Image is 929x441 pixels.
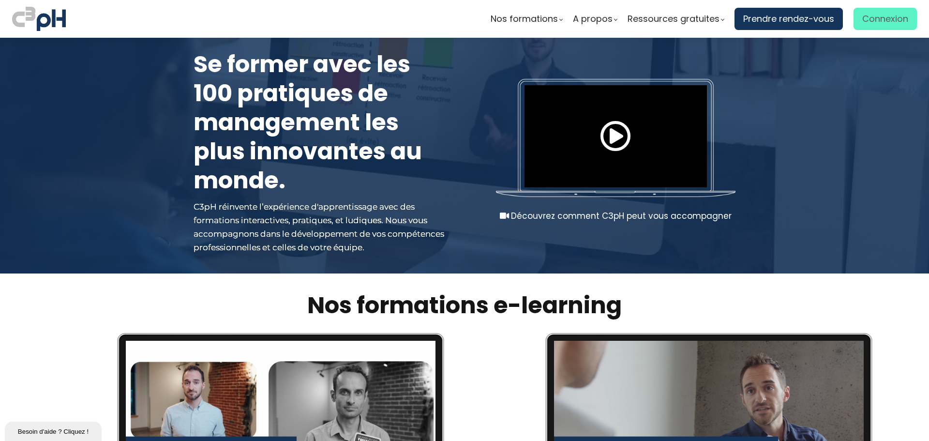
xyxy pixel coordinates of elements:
[12,5,66,33] img: logo C3PH
[496,209,735,223] div: Découvrez comment C3pH peut vous accompagner
[573,12,613,26] span: A propos
[12,290,917,320] h2: Nos formations e-learning
[194,50,445,195] h1: Se former avec les 100 pratiques de management les plus innovantes au monde.
[854,8,917,30] a: Connexion
[573,12,617,26] a: A propos
[194,200,445,254] div: C3pH réinvente l’expérience d'apprentissage avec des formations interactives, pratiques, et ludiq...
[491,12,558,26] span: Nos formations
[5,420,104,441] iframe: chat widget
[628,12,719,26] span: Ressources gratuites
[734,8,843,30] a: Prendre rendez-vous
[743,12,834,26] span: Prendre rendez-vous
[862,12,908,26] span: Connexion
